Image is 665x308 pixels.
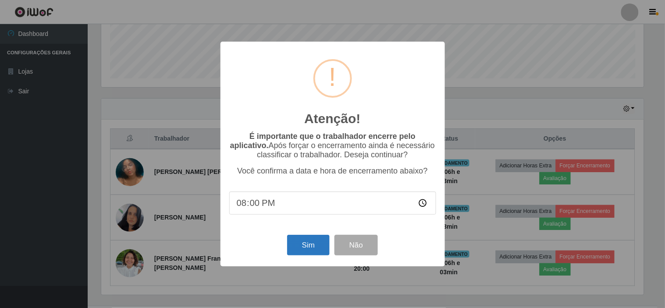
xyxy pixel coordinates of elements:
button: Não [334,235,378,255]
b: É importante que o trabalhador encerre pelo aplicativo. [230,132,416,150]
button: Sim [287,235,330,255]
p: Após forçar o encerramento ainda é necessário classificar o trabalhador. Deseja continuar? [229,132,436,159]
h2: Atenção! [304,111,360,127]
p: Você confirma a data e hora de encerramento abaixo? [229,166,436,176]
